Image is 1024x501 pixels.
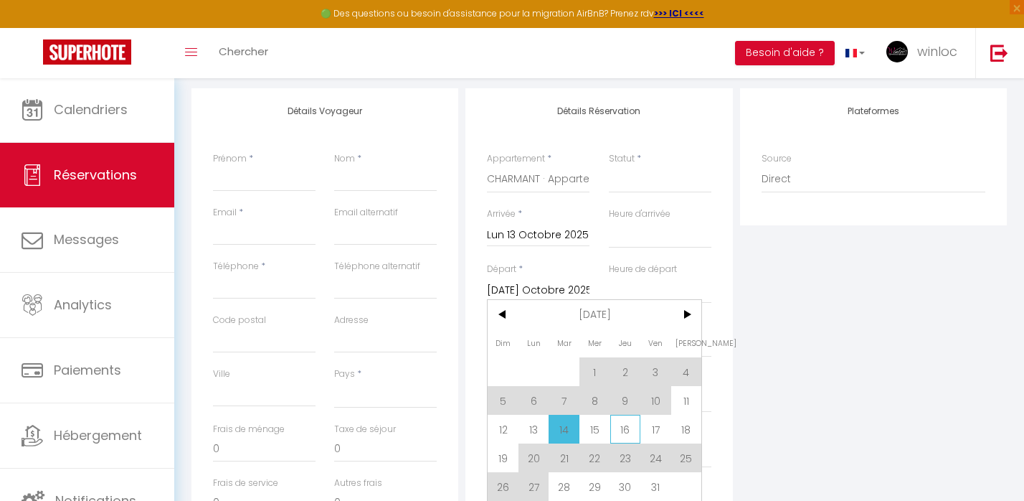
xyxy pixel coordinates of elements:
label: Email [213,206,237,220]
span: Réservations [54,166,137,184]
h4: Détails Réservation [487,106,711,116]
span: 6 [518,386,549,415]
label: Frais de ménage [213,423,285,436]
span: Chercher [219,44,268,59]
span: 31 [640,472,671,501]
label: Arrivée [487,207,516,221]
label: Heure d'arrivée [609,207,670,221]
h4: Plateformes [762,106,985,116]
img: ... [886,41,908,62]
span: 10 [640,386,671,415]
span: 9 [610,386,641,415]
span: 21 [549,444,579,472]
span: Dim [488,329,518,357]
span: 1 [579,357,610,386]
label: Heure de départ [609,263,677,276]
span: 17 [640,415,671,444]
span: 2 [610,357,641,386]
span: [DATE] [518,300,671,329]
label: Autres frais [334,477,382,490]
span: 5 [488,386,518,415]
span: Ven [640,329,671,357]
span: Paiements [54,361,121,379]
span: 26 [488,472,518,501]
label: Départ [487,263,516,276]
span: Hébergement [54,426,142,444]
span: 30 [610,472,641,501]
span: Lun [518,329,549,357]
span: 28 [549,472,579,501]
label: Frais de service [213,477,278,490]
span: 29 [579,472,610,501]
span: 20 [518,444,549,472]
span: 18 [671,415,702,444]
img: Super Booking [43,39,131,65]
span: 22 [579,444,610,472]
span: Jeu [610,329,641,357]
span: 4 [671,357,702,386]
label: Statut [609,152,635,166]
a: ... winloc [876,28,975,78]
span: 23 [610,444,641,472]
span: > [671,300,702,329]
span: 3 [640,357,671,386]
label: Code postal [213,314,266,327]
label: Prénom [213,152,247,166]
span: 13 [518,415,549,444]
span: 7 [549,386,579,415]
a: Chercher [208,28,279,78]
span: 15 [579,415,610,444]
span: Messages [54,230,119,248]
span: Analytics [54,296,112,314]
a: >>> ICI <<<< [654,7,704,19]
label: Téléphone [213,260,259,273]
label: Téléphone alternatif [334,260,420,273]
label: Adresse [334,314,369,327]
span: winloc [917,42,957,60]
span: 19 [488,444,518,472]
span: 24 [640,444,671,472]
label: Nom [334,152,355,166]
span: 14 [549,415,579,444]
span: 8 [579,386,610,415]
button: Besoin d'aide ? [735,41,835,65]
span: 27 [518,472,549,501]
label: Pays [334,367,355,381]
span: 12 [488,415,518,444]
span: 11 [671,386,702,415]
span: 16 [610,415,641,444]
label: Source [762,152,792,166]
label: Taxe de séjour [334,423,396,436]
span: Mar [549,329,579,357]
span: 25 [671,444,702,472]
span: Calendriers [54,100,128,118]
span: < [488,300,518,329]
label: Appartement [487,152,545,166]
img: logout [990,44,1008,62]
span: Mer [579,329,610,357]
label: Ville [213,367,230,381]
label: Email alternatif [334,206,398,220]
span: [PERSON_NAME] [671,329,702,357]
h4: Détails Voyageur [213,106,437,116]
